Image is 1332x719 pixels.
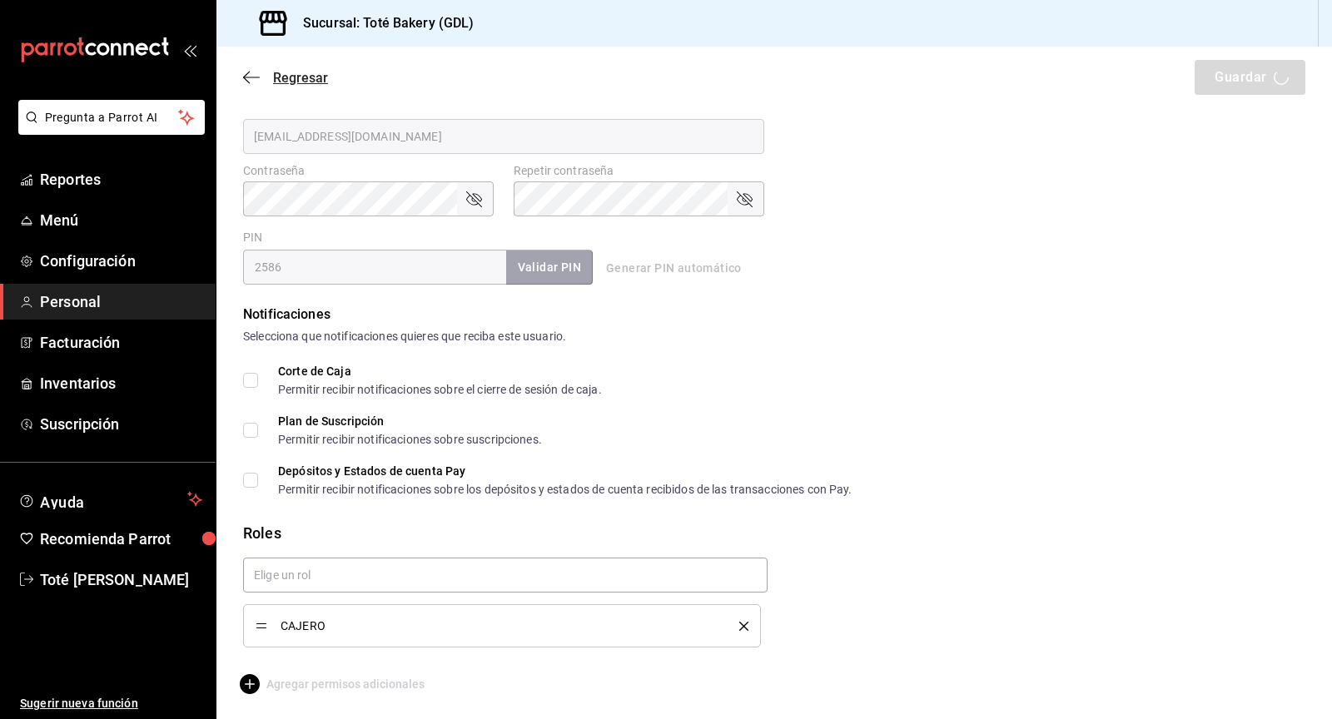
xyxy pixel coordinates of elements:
[183,43,196,57] button: open_drawer_menu
[278,415,542,427] div: Plan de Suscripción
[273,70,328,86] span: Regresar
[243,231,262,243] label: PIN
[12,121,205,138] a: Pregunta a Parrot AI
[281,620,714,632] span: CAJERO
[278,384,602,395] div: Permitir recibir notificaciones sobre el cierre de sesión de caja.
[45,109,179,126] span: Pregunta a Parrot AI
[40,489,181,509] span: Ayuda
[243,558,768,593] input: Elige un rol
[278,434,542,445] div: Permitir recibir notificaciones sobre suscripciones.
[40,331,202,354] span: Facturación
[18,100,205,135] button: Pregunta a Parrot AI
[40,250,202,272] span: Configuración
[40,168,202,191] span: Reportes
[40,413,202,435] span: Suscripción
[40,568,202,591] span: Toté [PERSON_NAME]
[40,290,202,313] span: Personal
[243,70,328,86] button: Regresar
[514,165,764,176] label: Repetir contraseña
[290,13,475,33] h3: Sucursal: Toté Bakery (GDL)
[243,165,494,176] label: Contraseña
[278,483,852,495] div: Permitir recibir notificaciones sobre los depósitos y estados de cuenta recibidos de las transacc...
[243,250,506,285] input: 3 a 6 dígitos
[243,328,1305,345] div: Selecciona que notificaciones quieres que reciba este usuario.
[278,365,602,377] div: Corte de Caja
[40,528,202,550] span: Recomienda Parrot
[40,372,202,394] span: Inventarios
[40,209,202,231] span: Menú
[243,522,1305,544] div: Roles
[243,305,1305,325] div: Notificaciones
[20,695,202,712] span: Sugerir nueva función
[728,622,748,631] button: delete
[278,465,852,477] div: Depósitos y Estados de cuenta Pay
